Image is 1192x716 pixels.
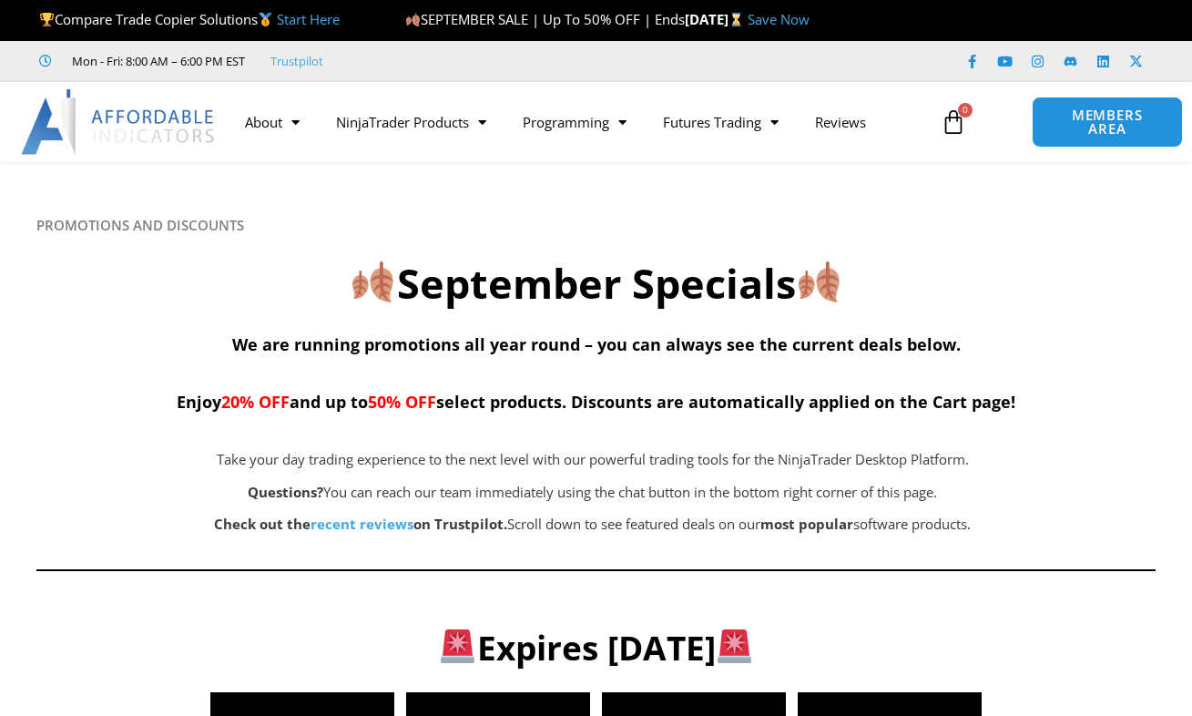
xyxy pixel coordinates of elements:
a: recent reviews [311,515,413,533]
img: 🍂 [352,261,393,302]
img: 🚨 [718,629,751,663]
span: Take your day trading experience to the next level with our powerful trading tools for the NinjaT... [217,450,969,468]
a: MEMBERS AREA [1032,97,1183,148]
p: Scroll down to see featured deals on our software products. [127,512,1058,537]
span: 20% OFF [221,391,290,413]
span: SEPTEMBER SALE | Up To 50% OFF | Ends [405,10,685,28]
img: ⌛ [729,13,743,26]
nav: Menu [227,101,931,143]
span: 0 [958,103,973,118]
a: Save Now [748,10,810,28]
a: About [227,101,318,143]
span: MEMBERS AREA [1051,108,1164,136]
img: 🍂 [406,13,420,26]
span: Compare Trade Copier Solutions [39,10,340,28]
b: most popular [760,515,853,533]
a: 0 [913,96,993,148]
a: Trustpilot [270,50,323,72]
img: 🥇 [259,13,272,26]
p: You can reach our team immediately using the chat button in the bottom right corner of this page. [127,480,1058,506]
span: Enjoy and up to select products. Discounts are automatically applied on the Cart page! [177,391,1015,413]
a: Start Here [277,10,340,28]
a: Futures Trading [645,101,797,143]
span: 50% OFF [368,391,436,413]
h6: PROMOTIONS AND DISCOUNTS [36,217,1156,234]
span: We are running promotions all year round – you can always see the current deals below. [232,333,961,355]
a: Programming [504,101,645,143]
h3: Expires [DATE] [20,626,1172,670]
strong: Questions? [248,483,323,501]
img: 🏆 [40,13,54,26]
a: Reviews [797,101,884,143]
img: LogoAI | Affordable Indicators – NinjaTrader [21,89,217,155]
a: NinjaTrader Products [318,101,504,143]
img: 🍂 [799,261,840,302]
strong: Check out the on Trustpilot. [214,515,507,533]
img: 🚨 [441,629,474,663]
span: Mon - Fri: 8:00 AM – 6:00 PM EST [67,50,245,72]
h2: September Specials [36,257,1156,311]
strong: [DATE] [685,10,748,28]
